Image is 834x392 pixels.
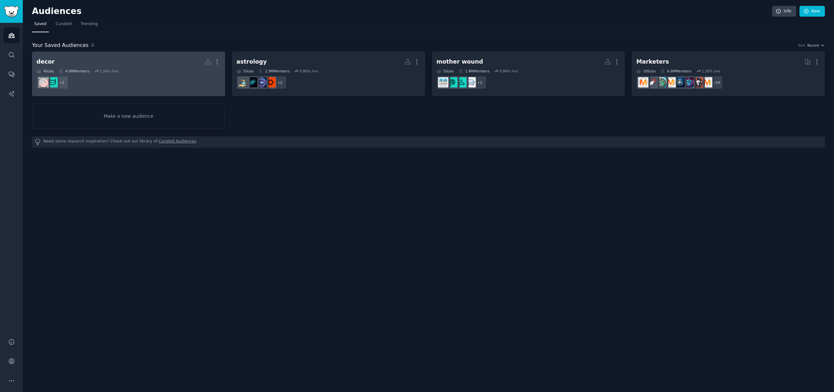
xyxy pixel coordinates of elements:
[636,58,669,66] div: Marketers
[48,77,58,87] img: femalelivingspace
[4,6,19,17] img: GummySearch logo
[660,69,691,73] div: 6.6M Members
[273,76,287,89] div: + 1
[32,19,49,32] a: Saved
[799,6,825,17] a: New
[675,77,685,87] img: digital_marketing
[91,42,94,48] span: 4
[32,41,89,50] span: Your Saved Audiences
[32,103,225,129] a: Make a new audience
[300,69,318,73] div: 0.80 % /mo
[237,58,267,66] div: astrology
[32,136,825,148] div: Need some research inspiration? Check out our library of
[772,6,796,17] a: Info
[432,52,625,96] a: mother wound5Subs1.8MMembers0.84% /mo+1TalkTherapyraisedbyborderlinesCPTSDraisedbynarcissists
[437,69,454,73] div: 5 Sub s
[447,77,457,87] img: CPTSD
[702,77,712,87] img: marketing
[247,77,257,87] img: astrologymemes
[437,58,483,66] div: mother wound
[693,77,703,87] img: socialmedia
[232,52,425,96] a: astrology5Subs2.9MMembers0.80% /mo+1AstrologyChartsastrologyreadingsastrologymemesastrology
[36,69,54,73] div: 4 Sub s
[456,77,467,87] img: raisedbyborderlines
[458,69,489,73] div: 1.8M Members
[159,139,196,145] a: Curated Audiences
[256,77,266,87] img: astrologyreadings
[32,6,772,17] h2: Audiences
[798,43,805,48] div: Sort
[807,43,819,48] span: Recent
[34,21,47,27] span: Saved
[238,77,248,87] img: astrology
[58,69,89,73] div: 4.0M Members
[38,77,49,87] img: DesignMyRoom
[647,77,657,87] img: PPC
[237,69,254,73] div: 5 Sub s
[684,77,694,87] img: SEO
[32,52,225,96] a: decor4Subs4.0MMembers1.54% /mo+2femalelivingspaceDesignMyRoom
[79,19,100,32] a: Trending
[466,77,476,87] img: TalkTherapy
[632,52,825,96] a: Marketers18Subs6.6MMembers1.26% /mo+10marketingsocialmediaSEOdigital_marketingadvertisingAffiliat...
[709,76,723,89] div: + 10
[702,69,720,73] div: 1.26 % /mo
[666,77,676,87] img: advertising
[656,77,667,87] img: Affiliatemarketing
[438,77,448,87] img: raisedbynarcissists
[638,77,648,87] img: DigitalMarketing
[500,69,518,73] div: 0.84 % /mo
[56,21,72,27] span: Curated
[258,69,289,73] div: 2.9M Members
[636,69,656,73] div: 18 Sub s
[807,43,825,48] button: Recent
[55,76,68,89] div: + 2
[473,76,487,89] div: + 1
[81,21,98,27] span: Trending
[100,69,118,73] div: 1.54 % /mo
[266,77,276,87] img: AstrologyCharts
[36,58,54,66] div: decor
[53,19,74,32] a: Curated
